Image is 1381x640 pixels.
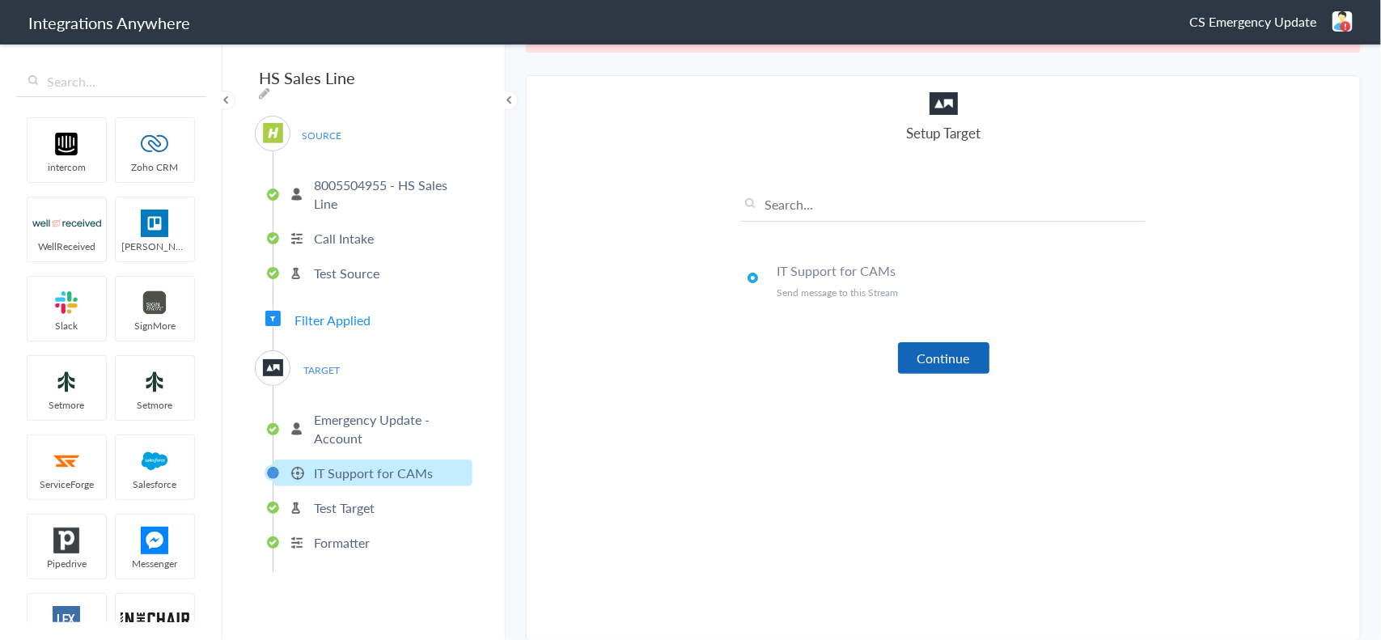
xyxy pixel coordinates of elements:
[741,195,1146,222] input: Search...
[314,533,370,552] p: Formatter
[32,210,101,237] img: wr-logo.svg
[16,66,206,97] input: Search...
[121,368,189,396] img: setmoreNew.jpg
[32,447,101,475] img: serviceforge-icon.png
[314,176,468,213] p: 8005504955 - HS Sales Line
[291,125,353,146] span: SOURCE
[28,557,106,570] span: Pipedrive
[777,286,1146,299] p: Send message to this Stream
[263,358,283,378] img: aww.png
[28,398,106,412] span: Setmore
[1189,12,1316,31] span: CS Emergency Update
[291,359,353,381] span: TARGET
[741,123,1146,142] h4: Setup Target
[28,160,106,174] span: intercom
[263,123,283,143] img: hs-app-logo.svg
[314,464,433,482] p: IT Support for CAMs
[121,130,189,158] img: zoho-logo.svg
[32,606,101,634] img: lex-app-logo.svg
[116,477,194,491] span: Salesforce
[930,92,958,115] img: aww.png
[116,160,194,174] span: Zoho CRM
[28,239,106,253] span: WellReceived
[32,289,101,316] img: slack-logo.svg
[32,130,101,158] img: intercom-logo.svg
[116,319,194,333] span: SignMore
[116,239,194,253] span: [PERSON_NAME]
[28,477,106,491] span: ServiceForge
[314,264,379,282] p: Test Source
[294,311,371,329] span: Filter Applied
[116,398,194,412] span: Setmore
[1332,11,1353,32] img: 3Ur6Hz_xKduYtMezBrnbmHbDFPEiC-Hv7qCz0cOD1kxWmQmuFo9z5Jk9P2mC8yGnPdP_8I-gp7u9NhWYsnP6idE_KpsW1A
[121,527,189,554] img: FBM.png
[32,527,101,554] img: pipedrive.png
[28,319,106,333] span: Slack
[116,557,194,570] span: Messenger
[898,342,989,374] button: Continue
[314,410,468,447] p: Emergency Update - Account
[121,289,189,316] img: signmore-logo.png
[28,11,190,34] h1: Integrations Anywhere
[121,210,189,237] img: trello.png
[314,229,374,248] p: Call Intake
[121,606,189,634] img: inch-logo.svg
[314,498,375,517] p: Test Target
[121,447,189,475] img: salesforce-logo.svg
[32,368,101,396] img: setmoreNew.jpg
[777,261,1146,280] h4: IT Support for CAMs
